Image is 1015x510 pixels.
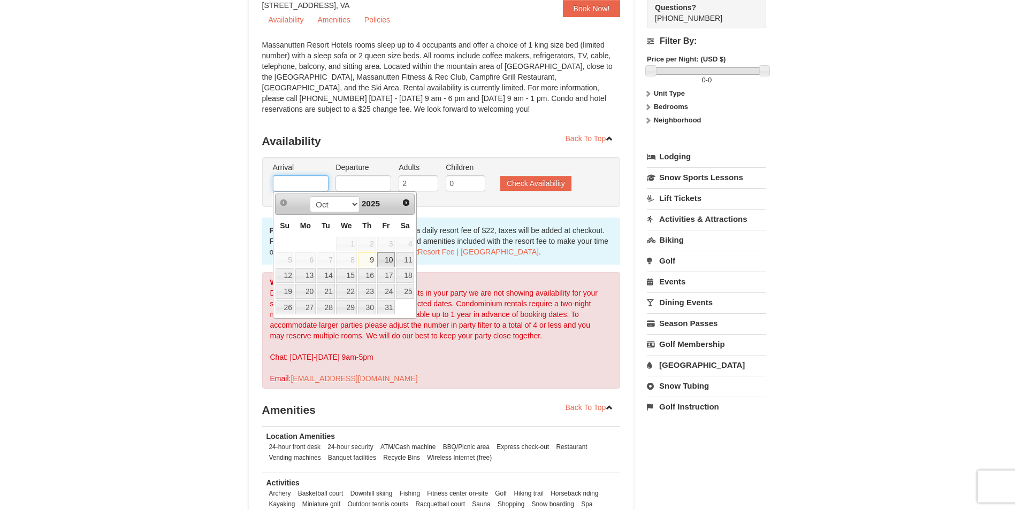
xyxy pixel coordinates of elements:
span: Tuesday [322,221,330,230]
a: Activities & Attractions [647,209,766,229]
li: ATM/Cash machine [378,442,439,452]
a: Golf Instruction [647,397,766,416]
a: Amenities [311,12,356,28]
a: 22 [336,284,357,299]
label: Departure [335,162,391,173]
a: 19 [276,284,294,299]
a: 9 [358,252,376,267]
span: 2 [358,237,376,252]
span: Next [402,198,410,207]
strong: Unit Type [654,89,685,97]
span: Prev [279,198,288,207]
li: Kayaking [266,499,298,509]
li: Horseback riding [548,488,601,499]
a: 25 [396,284,414,299]
li: Basketball court [295,488,346,499]
span: 2025 [362,199,380,208]
span: Thursday [362,221,371,230]
a: 27 [295,300,316,315]
span: 4 [396,237,414,252]
span: 6 [295,252,316,267]
span: Saturday [401,221,410,230]
a: [GEOGRAPHIC_DATA] [647,355,766,375]
strong: Bedrooms [654,103,688,111]
label: Children [446,162,485,173]
a: 10 [377,252,395,267]
li: 24-hour front desk [266,442,324,452]
a: 11 [396,252,414,267]
a: Golf [647,251,766,271]
li: Outdoor tennis courts [345,499,411,509]
div: the nightly rates below include a daily resort fee of $22, taxes will be added at checkout. For m... [262,218,621,265]
label: Adults [399,162,438,173]
li: Sauna [469,499,493,509]
li: BBQ/Picnic area [440,442,492,452]
a: 29 [336,300,357,315]
span: 1 [336,237,357,252]
li: Vending machines [266,452,324,463]
strong: Please note: [270,226,314,235]
a: 30 [358,300,376,315]
a: Season Passes [647,313,766,333]
a: Availability [262,12,310,28]
a: Events [647,272,766,291]
li: Wireless Internet (free) [424,452,494,463]
a: 28 [317,300,335,315]
a: Back To Top [559,130,621,146]
a: 15 [336,268,357,283]
a: Snow Tubing [647,376,766,396]
span: Sunday [280,221,289,230]
a: 20 [295,284,316,299]
li: Fitness center on-site [424,488,491,499]
li: Restaurant [553,442,590,452]
span: [PHONE_NUMBER] [655,2,747,22]
a: Dining Events [647,292,766,312]
a: Resort Fee | [GEOGRAPHIC_DATA] [418,248,539,256]
span: 5 [276,252,294,267]
a: Back To Top [559,399,621,415]
span: Friday [383,221,390,230]
span: 0 [701,76,705,84]
a: Policies [358,12,396,28]
strong: Price per Night: (USD $) [647,55,726,63]
a: [EMAIL_ADDRESS][DOMAIN_NAME] [291,374,417,383]
label: - [647,75,766,86]
li: Snow boarding [529,499,577,509]
a: Golf Membership [647,334,766,354]
li: 24-hour security [325,442,376,452]
strong: Neighborhood [654,116,701,124]
a: Snow Sports Lessons [647,167,766,187]
a: Lodging [647,147,766,166]
div: Due to the dates selected or number of guests in your party we are not showing availability for y... [262,272,621,389]
a: 26 [276,300,294,315]
a: 18 [396,268,414,283]
span: 0 [708,76,712,84]
a: 14 [317,268,335,283]
a: 21 [317,284,335,299]
a: 24 [377,284,395,299]
strong: We are sorry! [270,278,318,287]
li: Downhill skiing [348,488,395,499]
span: Wednesday [341,221,352,230]
li: Spa [578,499,595,509]
a: 23 [358,284,376,299]
label: Arrival [273,162,329,173]
span: 7 [317,252,335,267]
span: Monday [300,221,311,230]
a: 31 [377,300,395,315]
h3: Availability [262,130,621,152]
li: Golf [492,488,509,499]
a: Biking [647,230,766,250]
li: Express check-out [494,442,552,452]
strong: Activities [266,478,300,487]
strong: Location Amenities [266,432,335,441]
h3: Amenities [262,399,621,421]
a: Next [399,195,414,210]
strong: Questions? [655,3,696,12]
li: Shopping [495,499,527,509]
li: Fishing [397,488,423,499]
a: Lift Tickets [647,188,766,208]
a: 16 [358,268,376,283]
a: 12 [276,268,294,283]
a: 13 [295,268,316,283]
